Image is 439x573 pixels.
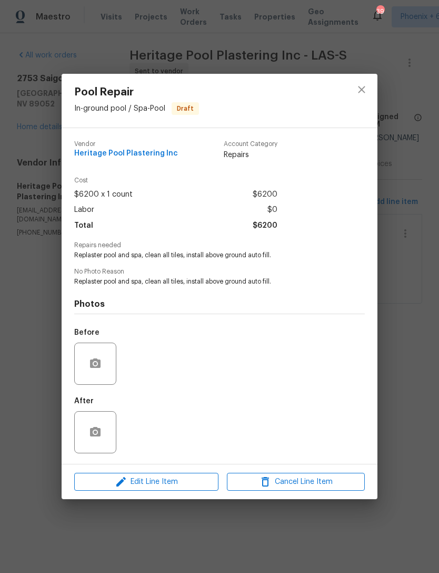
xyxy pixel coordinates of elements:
button: Edit Line Item [74,473,218,491]
span: Cancel Line Item [230,475,362,489]
span: $6200 [253,187,277,202]
span: Labor [74,202,94,218]
h5: After [74,397,94,405]
h4: Photos [74,299,365,309]
h5: Before [74,329,99,336]
span: Vendor [74,141,178,148]
span: Cost [74,177,277,184]
span: Repairs [224,150,277,160]
span: Total [74,218,93,234]
span: Replaster pool and spa, clean all tiles, install above ground auto fill. [74,277,336,286]
span: $6200 x 1 count [74,187,133,202]
span: Draft [173,103,198,114]
span: Repairs needed [74,242,365,249]
span: No Photo Reason [74,268,365,275]
button: Cancel Line Item [227,473,365,491]
span: $0 [267,202,277,218]
span: $6200 [253,218,277,234]
div: 39 [376,6,384,17]
span: In-ground pool / Spa - Pool [74,105,165,112]
span: Account Category [224,141,277,148]
span: Replaster pool and spa, clean all tiles, install above ground auto fill. [74,251,336,260]
span: Pool Repair [74,86,199,98]
button: close [349,77,374,102]
span: Edit Line Item [77,475,215,489]
span: Heritage Pool Plastering Inc [74,150,178,158]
